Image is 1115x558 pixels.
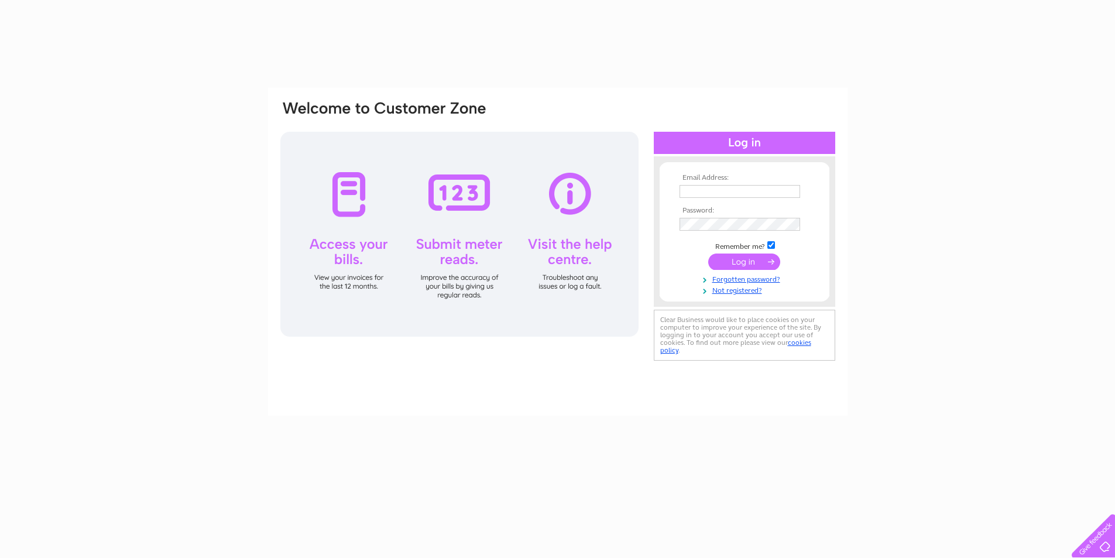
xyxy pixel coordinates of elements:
[677,207,812,215] th: Password:
[677,174,812,182] th: Email Address:
[677,239,812,251] td: Remember me?
[680,273,812,284] a: Forgotten password?
[680,284,812,295] a: Not registered?
[708,254,780,270] input: Submit
[660,338,811,354] a: cookies policy
[654,310,835,361] div: Clear Business would like to place cookies on your computer to improve your experience of the sit...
